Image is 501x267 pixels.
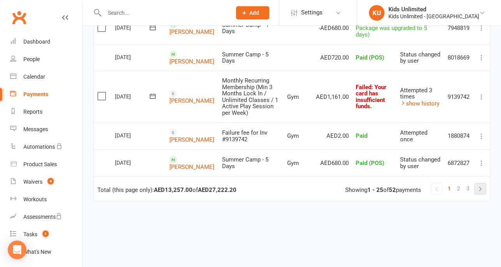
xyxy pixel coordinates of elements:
[444,71,473,122] td: 9139742
[345,187,421,193] div: Showing of payments
[48,178,54,184] span: 4
[10,226,82,243] a: Tasks 1
[312,12,352,44] td: -AED680.00
[10,33,82,51] a: Dashboard
[400,87,432,100] span: Attempted 3 times
[356,160,384,167] span: Paid (POS)
[222,129,267,143] span: Failure fee for Inv #9139742
[169,58,214,65] a: [PERSON_NAME]
[8,241,26,259] div: Open Intercom Messenger
[10,173,82,191] a: Waivers 4
[444,12,473,44] td: 7948819
[400,100,439,107] a: show history
[445,183,454,194] a: 1
[312,149,352,176] td: AED680.00
[102,7,226,18] input: Search...
[115,90,151,102] div: [DATE]
[23,56,40,62] div: People
[23,161,57,167] div: Product Sales
[23,39,50,45] div: Dashboard
[169,163,214,170] a: [PERSON_NAME]
[23,126,48,132] div: Messages
[10,208,82,226] a: Assessments
[250,10,259,16] span: Add
[312,122,352,149] td: AED2.00
[23,231,37,237] div: Tasks
[10,156,82,173] a: Product Sales
[10,121,82,138] a: Messages
[23,91,48,97] div: Payments
[10,51,82,68] a: People
[23,144,55,150] div: Automations
[236,6,269,19] button: Add
[169,97,214,104] a: [PERSON_NAME]
[356,54,384,61] span: Paid (POS)
[312,71,352,122] td: AED1,161.00
[400,156,440,170] span: Status changed by user
[284,149,312,176] td: Gym
[10,243,82,261] a: What's New
[463,183,473,194] a: 3
[154,186,192,193] strong: AED13,257.00
[115,21,151,33] div: [DATE]
[454,183,463,194] a: 2
[388,13,479,20] div: Kids Unlimited - [GEOGRAPHIC_DATA]
[444,149,473,176] td: 6872827
[389,186,396,193] strong: 52
[23,109,42,115] div: Reports
[367,186,383,193] strong: 1 - 25
[169,136,214,143] a: [PERSON_NAME]
[388,6,479,13] div: Kids Unlimited
[222,21,268,35] span: Summer Camp - 4 Days
[284,71,312,122] td: Gym
[115,129,151,141] div: [DATE]
[169,28,214,35] a: [PERSON_NAME]
[356,84,386,110] span: Failed
[115,156,151,169] div: [DATE]
[301,4,323,21] span: Settings
[23,249,51,255] div: What's New
[198,186,236,193] strong: AED27,222.20
[23,74,45,80] div: Calendar
[444,122,473,149] td: 1880874
[466,183,469,194] span: 3
[457,183,460,194] span: 2
[10,138,82,156] a: Automations
[42,230,49,237] span: 1
[23,214,62,220] div: Assessments
[115,51,151,63] div: [DATE]
[10,103,82,121] a: Reports
[222,51,268,65] span: Summer Camp - 5 Days
[400,51,440,65] span: Status changed by user
[356,84,386,110] span: : Your card has insufficient funds.
[10,68,82,86] a: Calendar
[356,18,434,38] span: Refund (4 days Summer Camp Package was upgraded to 5 days)
[222,77,278,116] span: Monthly Recurring Membership (Min 3 Months Lock In / Unlimited Classes / 1 Active Play Session pe...
[369,5,385,21] div: KU
[9,8,29,27] a: Clubworx
[444,44,473,71] td: 8018669
[284,122,312,149] td: Gym
[400,129,427,143] span: Attempted once
[312,44,352,71] td: AED720.00
[448,183,451,194] span: 1
[23,179,42,185] div: Waivers
[10,86,82,103] a: Payments
[97,187,236,193] div: Total (this page only): of
[10,191,82,208] a: Workouts
[23,196,47,202] div: Workouts
[222,156,268,170] span: Summer Camp - 5 Days
[356,132,367,139] span: Paid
